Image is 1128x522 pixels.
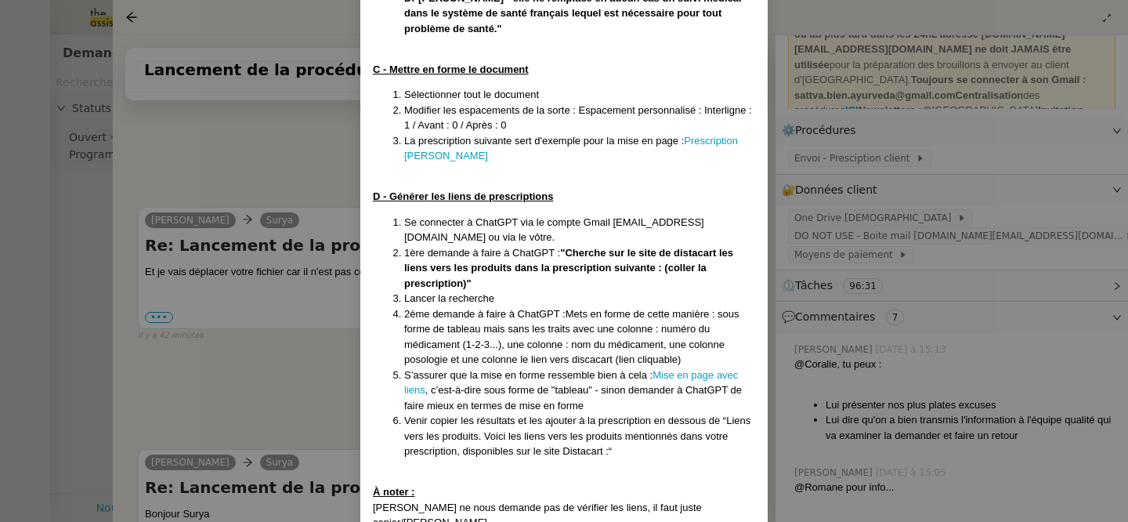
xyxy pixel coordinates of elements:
[404,104,752,132] span: Modifier les espacements de la sorte : Espacement personnalisé : Interligne : 1 / Avant : 0 / Apr...
[404,415,750,457] span: Venir copier les résultats et les ajouter à la prescription en dessous de “Liens vers les produit...
[373,190,553,202] u: D - Générer les liens de prescriptions
[404,216,704,244] span: Se connecter à ChatGPT via le compte Gmail [EMAIL_ADDRESS][DOMAIN_NAME] ou via le vôtre.
[373,486,414,498] u: À noter :
[560,247,565,259] strong: "
[404,384,742,411] span: , c’est-à-dire sous forme de "tableau" - sinon demander à ChatGPT de faire mieux en termes de mis...
[404,306,755,368] li: Mets en forme de cette manière : sous forme de tableau mais sans les traits avec une colonne : nu...
[404,89,539,100] span: Sélectionner tout le document
[404,247,560,259] span: 1ère demande à faire à ChatGPT :
[404,292,494,304] span: Lancer la recherche
[404,133,755,164] li: La prescription suivante sert d'exemple pour la mise en page :
[373,63,529,75] u: C - Mettre en forme le document
[404,369,653,381] span: S’assurer que la mise en forme ressemble bien à cela :
[404,247,733,289] strong: Cherche sur le site de distacart les liens vers les produits dans la prescription suivante : (col...
[404,308,566,320] span: 2ème demande à faire à ChatGPT :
